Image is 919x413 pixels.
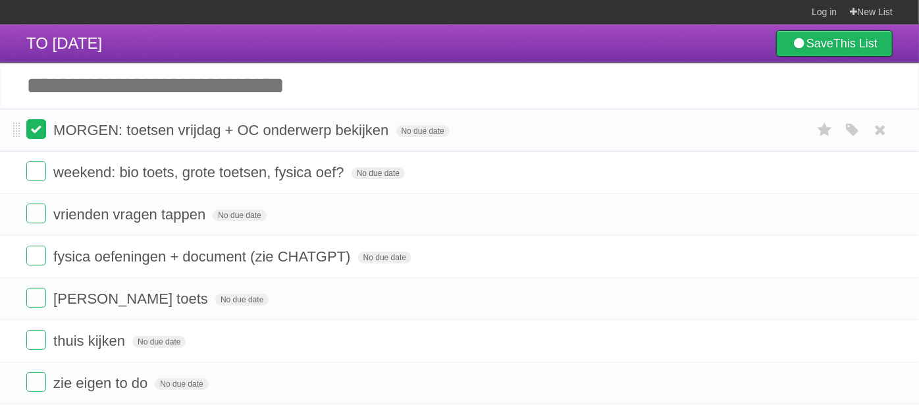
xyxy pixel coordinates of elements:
[215,294,269,306] span: No due date
[812,119,837,141] label: Star task
[26,246,46,265] label: Done
[53,122,392,138] span: MORGEN: toetsen vrijdag + OC onderwerp bekijken
[396,125,450,137] span: No due date
[53,248,354,265] span: fysica oefeningen + document (zie CHATGPT)
[213,209,266,221] span: No due date
[26,330,46,350] label: Done
[352,167,405,179] span: No due date
[26,372,46,392] label: Done
[53,164,348,180] span: weekend: bio toets, grote toetsen, fysica oef?
[833,37,878,50] b: This List
[26,204,46,223] label: Done
[132,336,186,348] span: No due date
[53,375,151,391] span: zie eigen to do
[26,161,46,181] label: Done
[358,252,411,263] span: No due date
[776,30,893,57] a: SaveThis List
[26,34,102,52] span: TO [DATE]
[26,119,46,139] label: Done
[26,288,46,308] label: Done
[53,290,211,307] span: [PERSON_NAME] toets
[53,206,209,223] span: vrienden vragen tappen
[155,378,208,390] span: No due date
[53,333,128,349] span: thuis kijken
